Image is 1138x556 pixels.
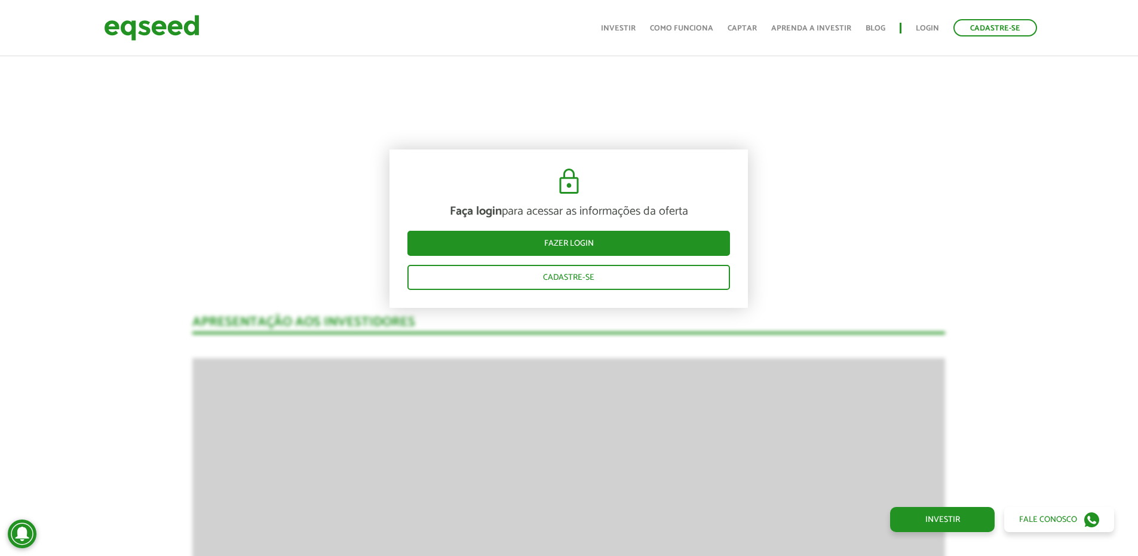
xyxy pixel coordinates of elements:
a: Fazer login [407,231,730,256]
img: cadeado.svg [554,167,584,196]
a: Investir [601,25,636,32]
img: EqSeed [104,12,200,44]
a: Login [916,25,939,32]
a: Aprenda a investir [771,25,851,32]
a: Fale conosco [1004,507,1114,532]
a: Captar [728,25,757,32]
a: Investir [890,507,995,532]
a: Cadastre-se [953,19,1037,36]
a: Cadastre-se [407,265,730,290]
p: para acessar as informações da oferta [407,204,730,219]
strong: Faça login [450,201,502,221]
a: Blog [866,25,885,32]
a: Como funciona [650,25,713,32]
